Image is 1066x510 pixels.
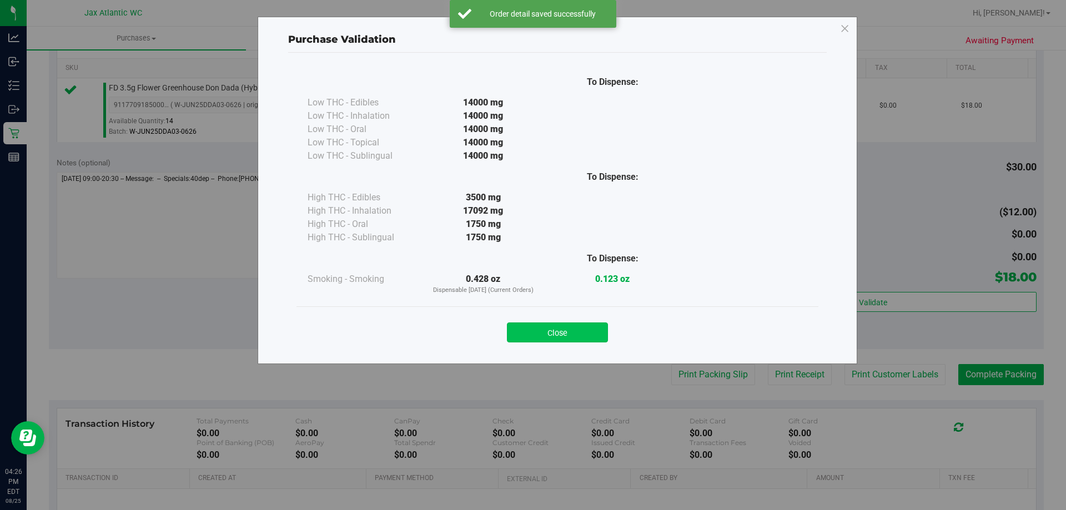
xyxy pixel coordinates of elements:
div: High THC - Inhalation [308,204,419,218]
div: Order detail saved successfully [477,8,608,19]
div: Low THC - Inhalation [308,109,419,123]
div: High THC - Oral [308,218,419,231]
div: 14000 mg [419,149,548,163]
div: High THC - Sublingual [308,231,419,244]
iframe: Resource center [11,421,44,455]
div: 17092 mg [419,204,548,218]
div: Low THC - Topical [308,136,419,149]
strong: 0.123 oz [595,274,630,284]
div: 14000 mg [419,136,548,149]
div: Low THC - Sublingual [308,149,419,163]
span: Purchase Validation [288,33,396,46]
div: Low THC - Oral [308,123,419,136]
div: Low THC - Edibles [308,96,419,109]
div: 0.428 oz [419,272,548,295]
p: Dispensable [DATE] (Current Orders) [419,286,548,295]
div: 1750 mg [419,218,548,231]
div: High THC - Edibles [308,191,419,204]
div: 14000 mg [419,109,548,123]
div: To Dispense: [548,75,677,89]
div: 14000 mg [419,96,548,109]
div: To Dispense: [548,252,677,265]
button: Close [507,322,608,342]
div: 3500 mg [419,191,548,204]
div: To Dispense: [548,170,677,184]
div: 1750 mg [419,231,548,244]
div: Smoking - Smoking [308,272,419,286]
div: 14000 mg [419,123,548,136]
